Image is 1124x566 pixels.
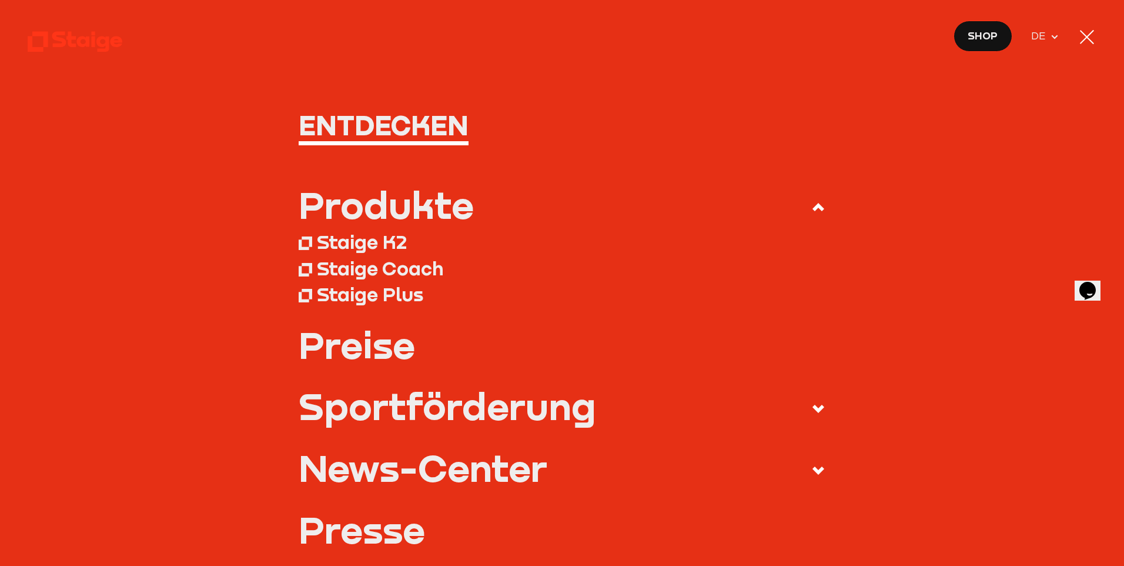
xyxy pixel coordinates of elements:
a: Staige Coach [299,255,826,281]
a: Staige Plus [299,281,826,307]
div: Staige Plus [317,282,423,305]
span: Shop [968,28,998,44]
div: Staige K2 [317,230,407,253]
div: Staige Coach [317,257,443,279]
a: Shop [954,21,1012,52]
span: DE [1031,28,1050,45]
div: Produkte [299,186,474,223]
a: Presse [299,511,826,548]
a: Staige K2 [299,229,826,255]
a: Preise [299,326,826,363]
div: Sportförderung [299,387,596,424]
iframe: chat widget [1075,265,1112,301]
div: News-Center [299,449,547,486]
